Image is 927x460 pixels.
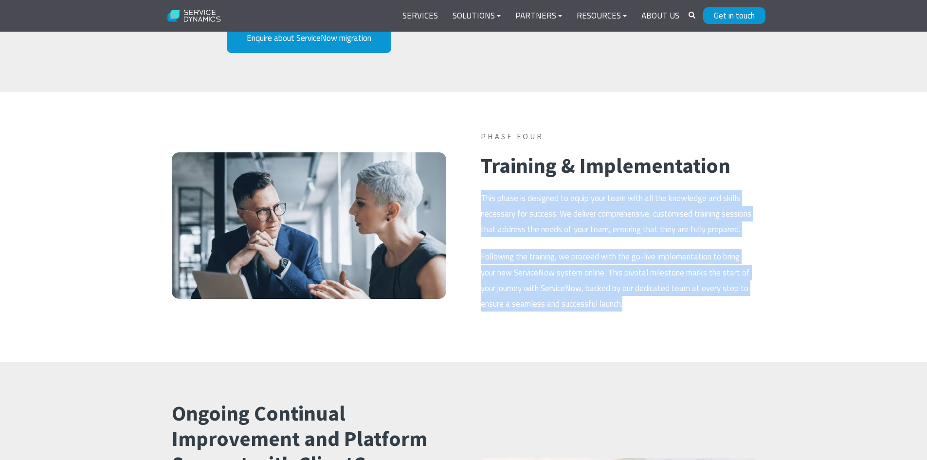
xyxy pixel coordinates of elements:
a: Solutions [445,4,508,28]
div: Navigation Menu [395,4,687,28]
p: Following the training, we proceed with the go-live implementation to bring your new ServiceNow s... [481,249,755,312]
a: Get in touch [703,7,765,24]
a: Services [395,4,445,28]
a: Resources [569,4,634,28]
a: Partners [508,4,569,28]
strong: Training & Implementation [481,152,730,179]
img: service-provider-partnership [172,152,446,299]
p: This phase is designed to equip your team with all the knowledge and skills necessary for success... [481,190,755,238]
a: Enquire about ServiceNow migration [227,23,391,53]
img: Service Dynamics Logo - White [162,3,227,29]
a: About Us [634,4,687,28]
h6: Phase Four [481,131,755,142]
